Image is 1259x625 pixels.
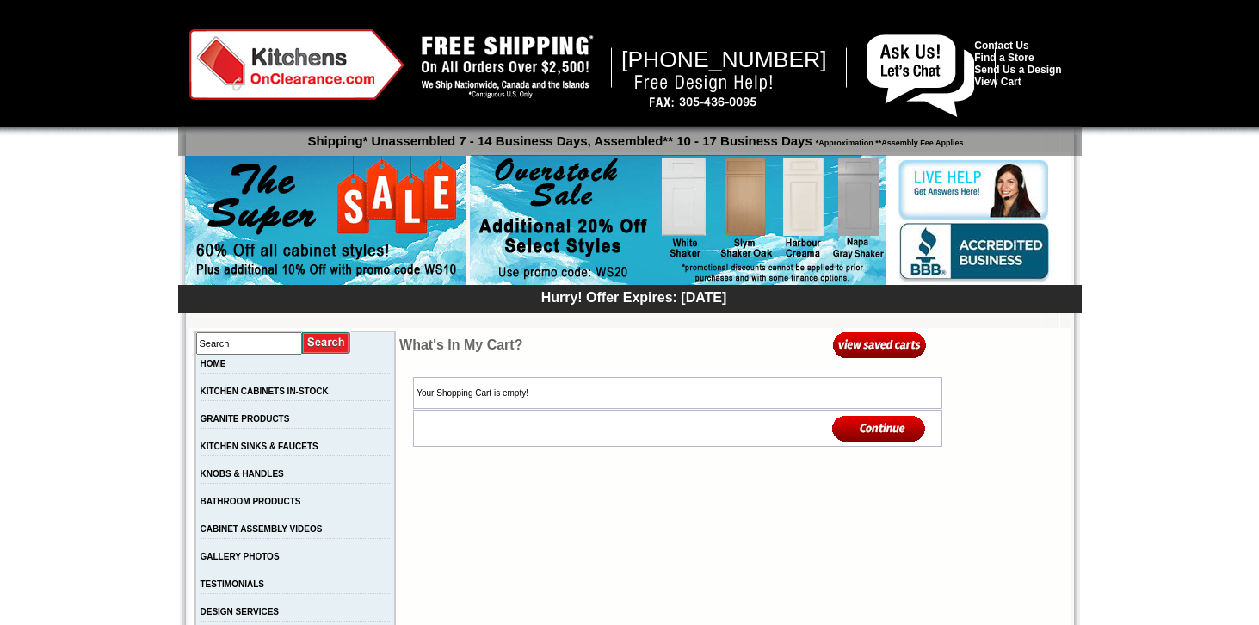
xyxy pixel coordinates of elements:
[832,414,926,442] img: Continue
[399,331,677,359] td: What's In My Cart?
[201,607,280,616] a: DESIGN SERVICES
[974,76,1021,88] a: View Cart
[302,331,351,355] input: Submit
[201,579,264,589] a: TESTIMONIALS
[201,497,301,506] a: BATHROOM PRODUCTS
[974,40,1028,52] a: Contact Us
[187,288,1082,306] div: Hurry! Offer Expires: [DATE]
[621,46,827,72] span: [PHONE_NUMBER]
[201,359,226,368] a: HOME
[201,387,329,396] a: KITCHEN CABINETS IN-STOCK
[414,384,941,402] td: Your Shopping Cart is empty!
[201,469,284,479] a: KNOBS & HANDLES
[201,524,323,534] a: CABINET ASSEMBLY VIDEOS
[201,442,318,451] a: KITCHEN SINKS & FAUCETS
[833,331,927,359] img: View Saved Carts
[201,552,280,561] a: GALLERY PHOTOS
[812,134,964,147] span: *Approximation **Assembly Fee Applies
[189,29,404,100] img: Kitchens on Clearance Logo
[974,64,1061,76] a: Send Us a Design
[974,52,1034,64] a: Find a Store
[201,414,290,424] a: GRANITE PRODUCTS
[187,126,1082,148] p: Shipping* Unassembled 7 - 14 Business Days, Assembled** 10 - 17 Business Days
